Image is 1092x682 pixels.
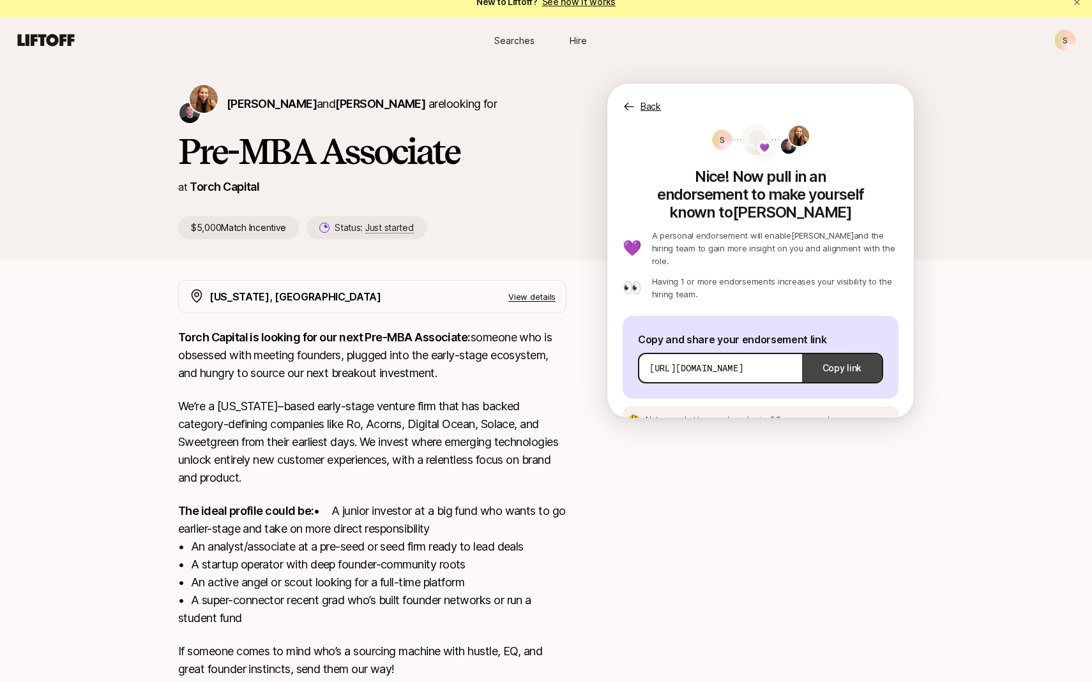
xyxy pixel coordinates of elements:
[482,29,546,52] a: Searches
[741,124,772,155] img: avatar-url
[623,163,899,221] p: Nice! Now pull in an endorsement to make yourself known to [PERSON_NAME]
[623,280,642,295] p: 👀
[508,290,556,303] p: View details
[209,288,381,305] p: [US_STATE], [GEOGRAPHIC_DATA]
[772,139,813,140] img: dotted-line.svg
[178,642,566,678] p: If someone comes to mind who’s a sourcing machine with hustle, EQ, and great founder instincts, s...
[227,97,317,110] span: [PERSON_NAME]
[335,220,413,235] p: Status:
[178,132,566,170] h1: Pre-MBA Associate
[190,180,259,193] a: Torch Capital
[1054,29,1077,52] button: S
[317,97,425,110] span: and
[789,126,809,146] img: Katie Reiner
[802,350,882,386] button: Copy link
[227,95,497,113] p: are looking for
[179,103,200,123] img: Christopher Harper
[570,34,587,47] span: Hire
[649,362,743,374] p: [URL][DOMAIN_NAME]
[623,241,642,256] p: 💜
[178,179,187,195] p: at
[759,140,770,155] span: 💜
[652,229,899,267] p: A personal endorsement will enable [PERSON_NAME] and the hiring team to gain more insight on you ...
[652,275,899,300] p: Having 1 or more endorsements increases your visibility to the hiring team.
[190,85,218,113] img: Katie Reiner
[641,99,661,114] p: Back
[335,97,425,110] span: [PERSON_NAME]
[365,222,414,234] span: Just started
[646,414,871,426] p: Not sure what to say when sharing?
[781,138,796,154] img: Christopher Harper
[494,34,535,47] span: Searches
[178,504,314,517] strong: The ideal profile could be:
[734,139,775,140] img: dotted-line.svg
[178,330,471,344] strong: Torch Capital is looking for our next Pre-MBA Associate:
[178,502,566,627] p: • A junior investor at a big fund who wants to go earlier-stage and take on more direct responsib...
[546,29,610,52] a: Hire
[720,132,725,147] p: S
[1063,33,1068,48] p: S
[638,331,883,348] p: Copy and share your endorsement link
[178,397,566,487] p: We’re a [US_STATE]–based early-stage venture firm that has backed category-defining companies lik...
[628,415,641,425] p: 🤔
[178,216,299,239] p: $5,000 Match Incentive
[776,415,871,424] span: See an example message
[178,329,566,382] p: someone who is obsessed with meeting founders, plugged into the early-stage ecosystem, and hungry...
